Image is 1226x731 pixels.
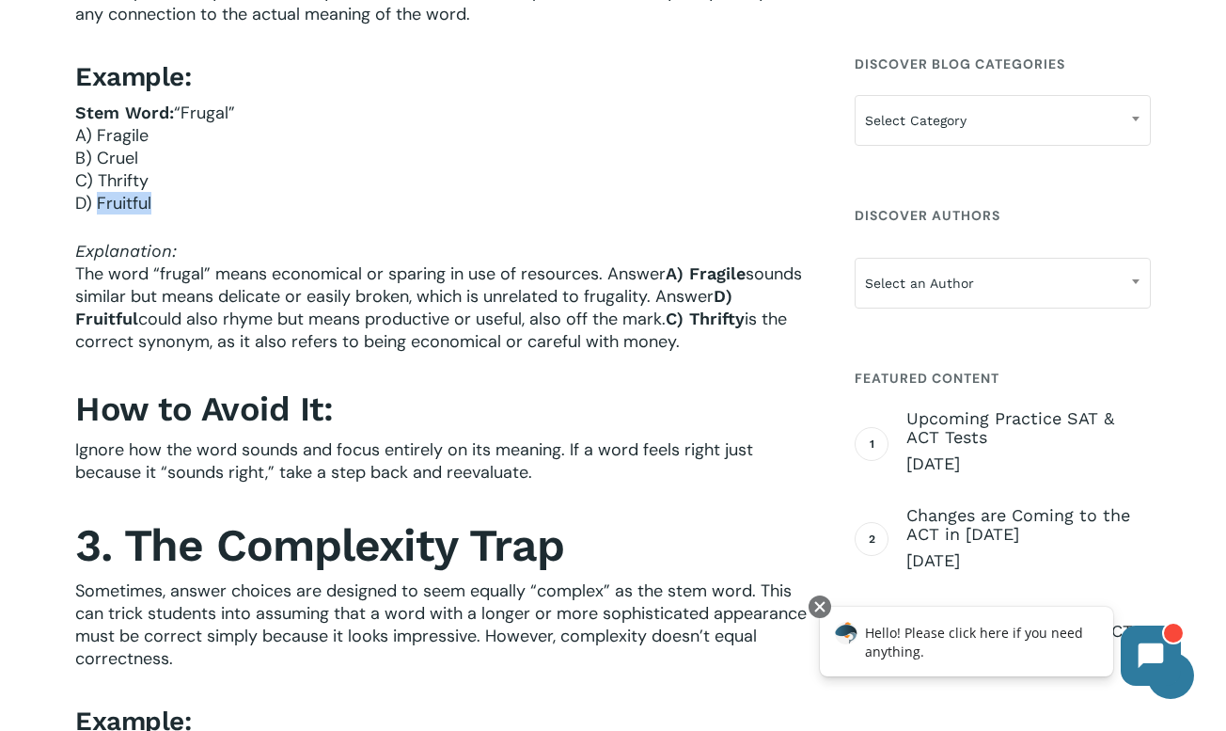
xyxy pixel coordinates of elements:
b: C) Thrifty [666,309,745,328]
span: B) Cruel [75,147,138,169]
b: How to Avoid It: [75,389,333,429]
iframe: Chatbot [800,592,1200,705]
b: Example: [75,61,191,92]
b: Stem Word: [75,103,174,122]
span: [DATE] [906,453,1151,475]
span: The word “frugal” means economical or sparing in use of resources. Answer [75,262,666,285]
span: “Frugal” [174,102,235,124]
span: D) Fruitful [75,192,151,215]
span: [DATE] [906,549,1151,572]
h4: Discover Blog Categories [855,47,1151,81]
span: is the correct synonym, as it also refers to being economical or careful with money. [75,308,787,353]
h4: Featured Content [855,361,1151,395]
span: Select an Author [855,258,1151,309]
span: Select Category [856,101,1150,140]
a: Upcoming Practice SAT & ACT Tests [DATE] [906,409,1151,475]
span: Explanation: [75,241,177,261]
span: sounds similar but means delicate or easily broken, which is unrelated to frugality. Answer [75,262,802,308]
span: could also rhyme but means productive or useful, also off the mark. [138,308,666,330]
span: Ignore how the word sounds and focus entirely on its meaning. If a word feels right just because ... [75,438,753,484]
span: Upcoming Practice SAT & ACT Tests [906,409,1151,447]
span: Select Category [855,95,1151,146]
span: A) Fragile [75,124,149,147]
span: Sometimes, answer choices are designed to seem equally “complex” as the stem word. This can trick... [75,580,807,670]
b: 3. The Complexity Trap [75,518,564,572]
b: A) Fragile [666,263,746,283]
span: C) Thrifty [75,169,149,192]
span: Select an Author [856,263,1150,303]
a: Changes are Coming to the ACT in [DATE] [DATE] [906,506,1151,572]
span: Changes are Coming to the ACT in [DATE] [906,506,1151,544]
h4: Discover Authors [855,199,1151,232]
